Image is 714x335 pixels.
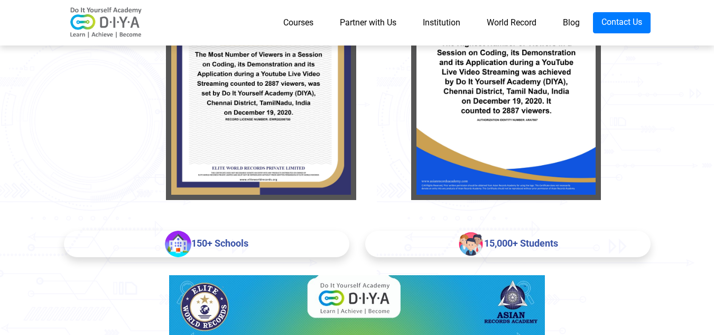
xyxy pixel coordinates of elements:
a: World Record [474,12,550,33]
img: 150.png [165,231,191,257]
img: students.png [458,231,484,257]
a: Partner with Us [327,12,410,33]
a: Courses [270,12,327,33]
div: 150+ Schools [64,231,349,257]
div: 15,000+ Students [365,231,651,257]
a: Institution [410,12,474,33]
a: Blog [550,12,593,33]
a: Contact Us [593,12,651,33]
img: logo-v2.png [64,7,149,39]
